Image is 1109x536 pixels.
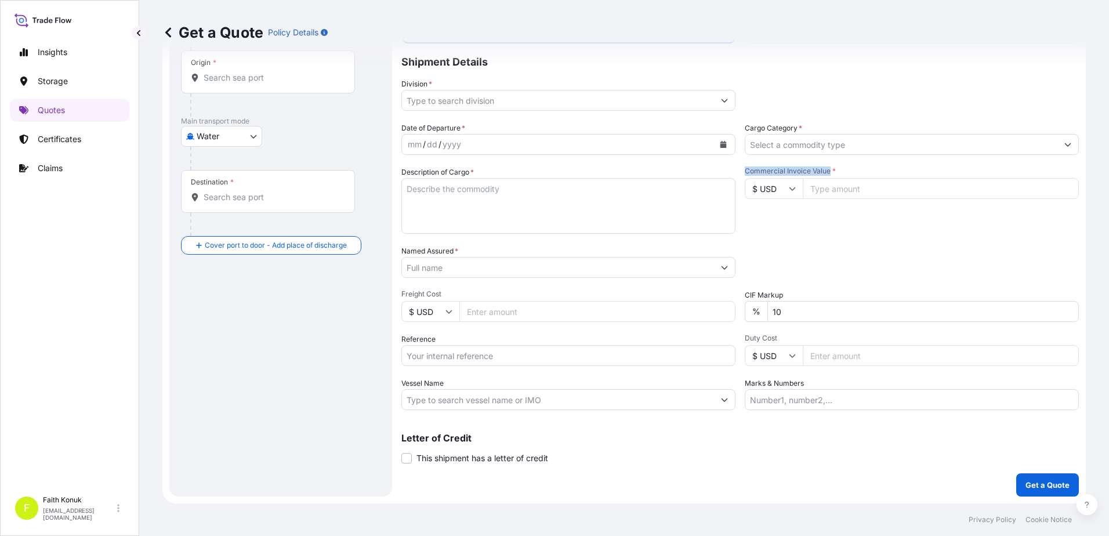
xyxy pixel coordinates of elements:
a: Privacy Policy [969,515,1016,524]
label: Cargo Category [745,122,802,134]
p: Main transport mode [181,117,380,126]
a: Claims [10,157,129,180]
button: Cover port to door - Add place of discharge [181,236,361,255]
button: Show suggestions [1057,134,1078,155]
input: Enter amount [803,345,1079,366]
button: Calendar [714,135,733,154]
p: Claims [38,162,63,174]
label: Marks & Numbers [745,378,804,389]
a: Cookie Notice [1025,515,1072,524]
p: Letter of Credit [401,433,1079,443]
a: Quotes [10,99,129,122]
button: Get a Quote [1016,473,1079,497]
button: Show suggestions [714,389,735,410]
input: Enter percentage [767,301,1079,322]
a: Insights [10,41,129,64]
input: Full name [402,257,714,278]
p: [EMAIL_ADDRESS][DOMAIN_NAME] [43,507,115,521]
span: Date of Departure [401,122,465,134]
input: Destination [204,191,340,203]
input: Number1, number2,... [745,389,1079,410]
label: Description of Cargo [401,166,474,178]
input: Type to search vessel name or IMO [402,389,714,410]
span: Freight Cost [401,289,735,299]
input: Your internal reference [401,345,735,366]
div: year, [441,137,462,151]
label: CIF Markup [745,289,783,301]
label: Named Assured [401,245,458,257]
span: Water [197,131,219,142]
label: Division [401,78,432,90]
span: This shipment has a letter of credit [416,452,548,464]
div: / [438,137,441,151]
p: Storage [38,75,68,87]
button: Show suggestions [714,90,735,111]
p: Policy Details [268,27,318,38]
p: Insights [38,46,67,58]
a: Certificates [10,128,129,151]
p: Faith Konuk [43,495,115,505]
label: Vessel Name [401,378,444,389]
div: month, [407,137,423,151]
input: Select a commodity type [745,134,1057,155]
div: day, [426,137,438,151]
input: Origin [204,72,340,84]
p: Get a Quote [162,23,263,42]
input: Type amount [803,178,1079,199]
div: Destination [191,178,234,187]
a: Storage [10,70,129,93]
span: Duty Cost [745,334,1079,343]
span: Commercial Invoice Value [745,166,1079,176]
span: Cover port to door - Add place of discharge [205,240,347,251]
div: % [745,301,767,322]
input: Type to search division [402,90,714,111]
div: / [423,137,426,151]
p: Certificates [38,133,81,145]
button: Show suggestions [714,257,735,278]
p: Quotes [38,104,65,116]
input: Enter amount [459,301,735,322]
p: Get a Quote [1025,479,1070,491]
button: Select transport [181,126,262,147]
span: F [24,502,30,514]
label: Reference [401,334,436,345]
